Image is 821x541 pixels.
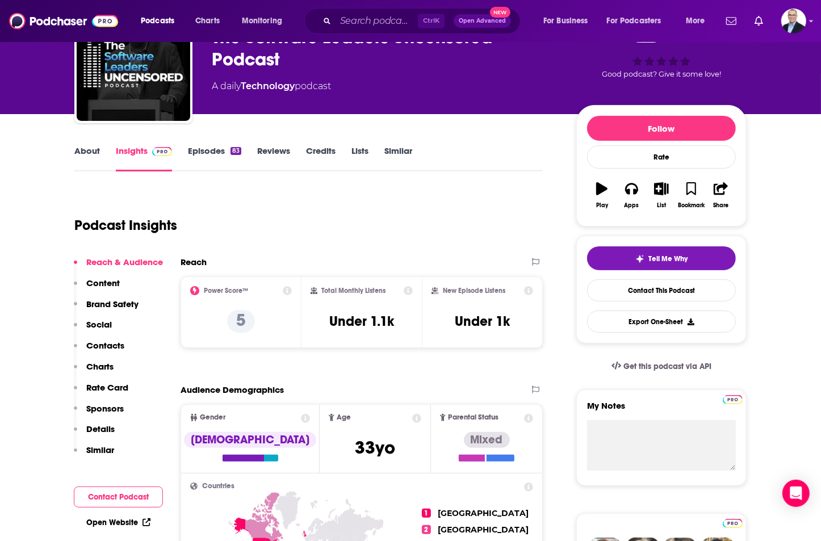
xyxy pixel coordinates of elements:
a: Reviews [257,145,290,171]
div: Apps [625,202,639,209]
button: Social [74,319,112,340]
div: Open Intercom Messenger [782,480,810,507]
h3: Under 1.1k [329,313,394,330]
span: 33 yo [355,437,395,459]
span: Parental Status [448,414,499,421]
a: About [74,145,100,171]
div: 5Good podcast? Give it some love! [576,15,747,86]
a: Technology [241,81,295,91]
p: Sponsors [86,403,124,414]
button: open menu [678,12,719,30]
div: Rate [587,145,736,169]
button: List [647,175,676,216]
p: Reach & Audience [86,257,163,267]
div: List [657,202,666,209]
button: Charts [74,361,114,382]
button: Open AdvancedNew [454,14,511,28]
button: Apps [617,175,646,216]
button: Contact Podcast [74,487,163,508]
span: Logged in as dale.legaspi [781,9,806,33]
button: Sponsors [74,403,124,424]
a: Pro website [723,393,743,404]
label: My Notes [587,400,736,420]
span: 2 [422,525,431,534]
a: Open Website [86,518,150,527]
a: InsightsPodchaser Pro [116,145,172,171]
a: Show notifications dropdown [722,11,741,31]
img: Podchaser Pro [152,147,172,156]
span: Monitoring [242,13,282,29]
img: tell me why sparkle [635,254,644,263]
span: More [686,13,705,29]
span: Charts [195,13,220,29]
a: Credits [306,145,336,171]
p: Brand Safety [86,299,139,309]
p: 5 [227,310,255,333]
span: Open Advanced [459,18,506,24]
a: Charts [188,12,227,30]
a: Pro website [723,517,743,528]
button: Bookmark [676,175,706,216]
a: Episodes83 [188,145,241,171]
button: Play [587,175,617,216]
button: Contacts [74,340,124,361]
input: Search podcasts, credits, & more... [336,12,418,30]
button: Share [706,175,736,216]
button: Similar [74,444,114,465]
a: Similar [384,145,412,171]
div: Share [713,202,728,209]
button: Brand Safety [74,299,139,320]
span: [GEOGRAPHIC_DATA] [438,525,529,535]
span: Good podcast? Give it some love! [602,70,721,78]
a: Lists [351,145,368,171]
span: Get this podcast via API [623,362,711,371]
span: New [490,7,510,18]
div: 83 [231,147,241,155]
div: A daily podcast [212,79,331,93]
img: User Profile [781,9,806,33]
div: [DEMOGRAPHIC_DATA] [184,432,316,448]
button: Details [74,423,115,444]
h2: Power Score™ [204,287,248,295]
button: open menu [133,12,189,30]
button: open menu [600,12,678,30]
h2: New Episode Listens [443,287,505,295]
h2: Audience Demographics [181,384,284,395]
span: Countries [202,483,234,490]
p: Similar [86,444,114,455]
a: Get this podcast via API [602,353,721,380]
span: Tell Me Why [649,254,688,263]
button: Show profile menu [781,9,806,33]
span: 1 [422,509,431,518]
span: Gender [200,414,225,421]
img: Podchaser - Follow, Share and Rate Podcasts [9,10,118,32]
h3: Under 1k [455,313,510,330]
span: Age [337,414,351,421]
div: Play [596,202,608,209]
span: Ctrl K [418,14,445,28]
p: Social [86,319,112,330]
p: Rate Card [86,382,128,393]
a: Show notifications dropdown [750,11,768,31]
div: Bookmark [678,202,705,209]
span: [GEOGRAPHIC_DATA] [438,508,529,518]
a: Contact This Podcast [587,279,736,301]
span: For Business [543,13,588,29]
button: Reach & Audience [74,257,163,278]
p: Charts [86,361,114,372]
span: Podcasts [141,13,174,29]
button: Content [74,278,120,299]
button: open menu [234,12,297,30]
span: For Podcasters [607,13,661,29]
img: The Software Leaders Uncensored Podcast [77,7,190,121]
button: Export One-Sheet [587,311,736,333]
p: Details [86,423,115,434]
h1: Podcast Insights [74,217,177,234]
h2: Reach [181,257,207,267]
p: Content [86,278,120,288]
button: Rate Card [74,382,128,403]
h2: Total Monthly Listens [322,287,386,295]
div: Search podcasts, credits, & more... [315,8,531,34]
